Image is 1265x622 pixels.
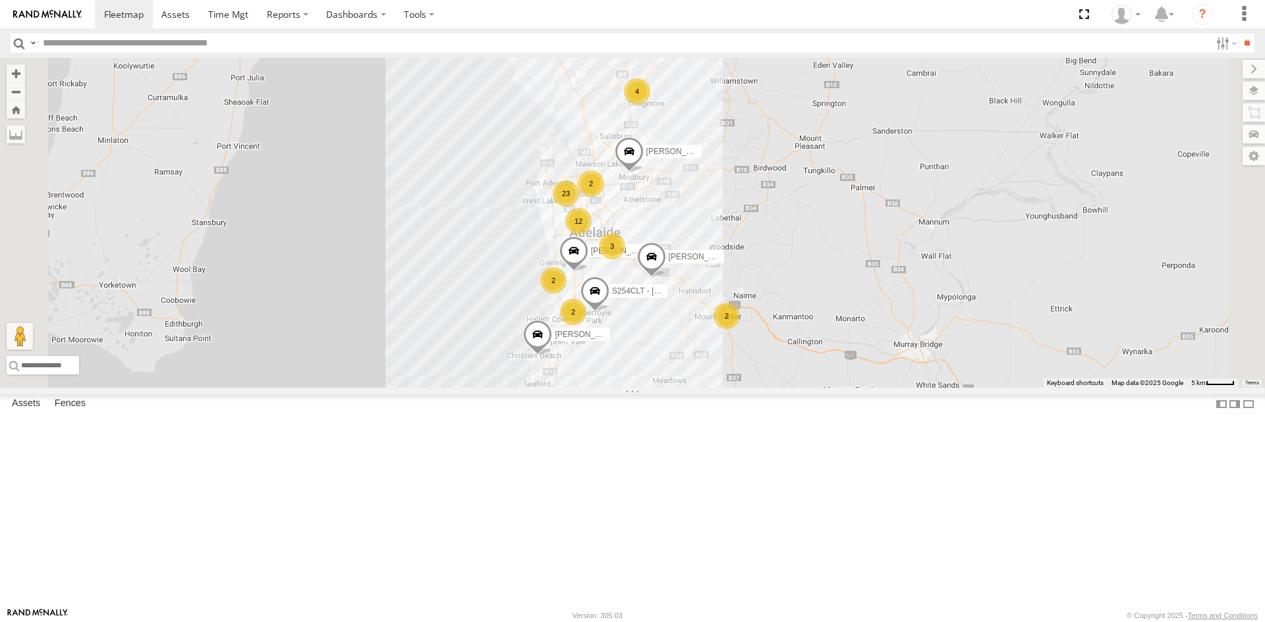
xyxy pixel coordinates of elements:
label: Fences [48,395,92,413]
label: Dock Summary Table to the Left [1215,394,1228,413]
div: 2 [540,267,567,294]
a: Visit our Website [7,609,68,622]
div: 3 [599,233,625,259]
div: 2 [560,299,586,325]
label: Search Query [28,34,38,53]
span: S254CLT - [PERSON_NAME] [612,286,717,296]
img: rand-logo.svg [13,10,82,19]
button: Zoom out [7,82,25,101]
span: [PERSON_NAME] [591,246,656,255]
span: [PERSON_NAME] [646,147,712,156]
div: 23 [553,180,579,207]
button: Zoom Home [7,101,25,118]
button: Map Scale: 5 km per 40 pixels [1187,378,1239,388]
i: ? [1192,4,1213,25]
a: Terms and Conditions [1188,611,1258,619]
label: Search Filter Options [1211,34,1239,53]
span: Map data ©2025 Google [1111,379,1183,386]
div: 2 [578,170,604,197]
div: 12 [565,208,592,234]
button: Drag Pegman onto the map to open Street View [7,323,33,350]
a: Terms [1245,380,1259,386]
button: Keyboard shortcuts [1047,378,1104,388]
button: Zoom in [7,65,25,82]
div: Version: 305.03 [573,611,623,619]
div: © Copyright 2025 - [1127,611,1258,619]
div: Peter Lu [1107,5,1145,24]
span: 5 km [1191,379,1206,386]
div: 4 [624,78,650,105]
div: 2 [714,303,740,329]
label: Measure [7,125,25,143]
label: Dock Summary Table to the Right [1228,394,1241,413]
span: [PERSON_NAME] [669,251,734,261]
label: Hide Summary Table [1242,394,1255,413]
label: Assets [5,395,47,413]
label: Map Settings [1243,147,1265,165]
span: [PERSON_NAME] [555,329,620,338]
